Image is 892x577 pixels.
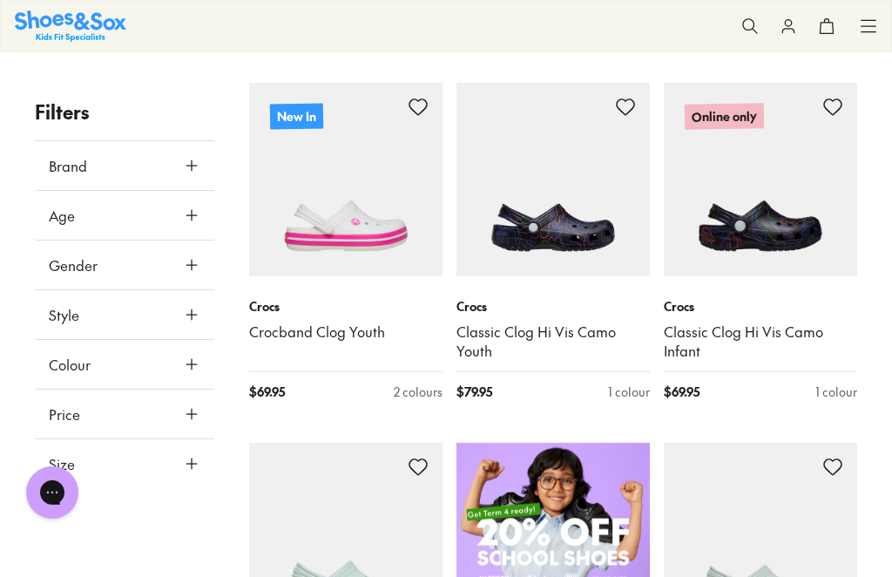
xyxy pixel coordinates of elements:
[35,141,214,190] button: Brand
[664,83,857,276] a: Online only
[49,453,75,474] span: Size
[35,290,214,339] button: Style
[49,354,91,375] span: Colour
[664,322,857,361] a: Classic Clog Hi Vis Camo Infant
[49,255,98,275] span: Gender
[15,10,126,41] a: Shoes & Sox
[35,340,214,389] button: Colour
[35,241,214,289] button: Gender
[35,390,214,438] button: Price
[664,297,857,316] p: Crocs
[249,83,443,276] a: New In
[456,297,650,316] p: Crocs
[249,383,285,401] span: $ 69.95
[35,191,214,240] button: Age
[664,383,699,401] span: $ 69.95
[394,383,443,401] div: 2 colours
[456,383,492,401] span: $ 79.95
[270,103,323,129] p: New In
[17,460,87,525] iframe: Gorgias live chat messenger
[815,383,857,401] div: 1 colour
[608,383,650,401] div: 1 colour
[15,10,126,41] img: SNS_Logo_Responsive.svg
[35,98,214,126] p: Filters
[49,155,87,176] span: Brand
[49,205,75,226] span: Age
[456,322,650,361] a: Classic Clog Hi Vis Camo Youth
[35,439,214,488] button: Size
[49,304,79,325] span: Style
[685,103,764,130] p: Online only
[249,297,443,316] p: Crocs
[49,404,80,424] span: Price
[249,322,443,342] a: Crocband Clog Youth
